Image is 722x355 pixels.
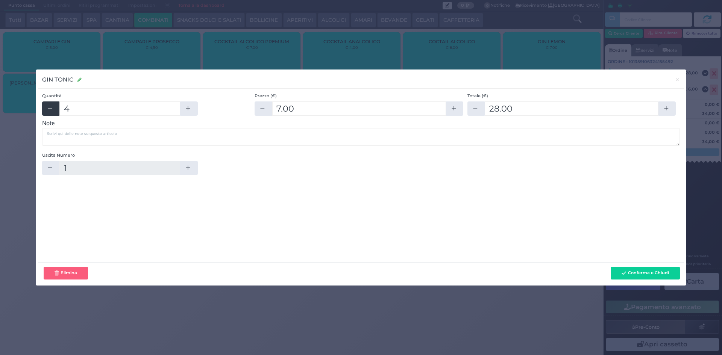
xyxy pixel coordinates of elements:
[671,71,684,88] button: Chiudi
[42,93,197,99] label: Quantità
[42,76,73,84] h3: GIN TONIC
[611,267,680,279] button: Conferma e Chiudi
[42,120,680,126] h3: Note
[675,76,680,84] span: ×
[467,93,676,99] label: Totale (€)
[42,152,197,159] label: Uscita Numero
[44,267,88,279] button: Elimina
[255,93,463,99] label: Prezzo (€)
